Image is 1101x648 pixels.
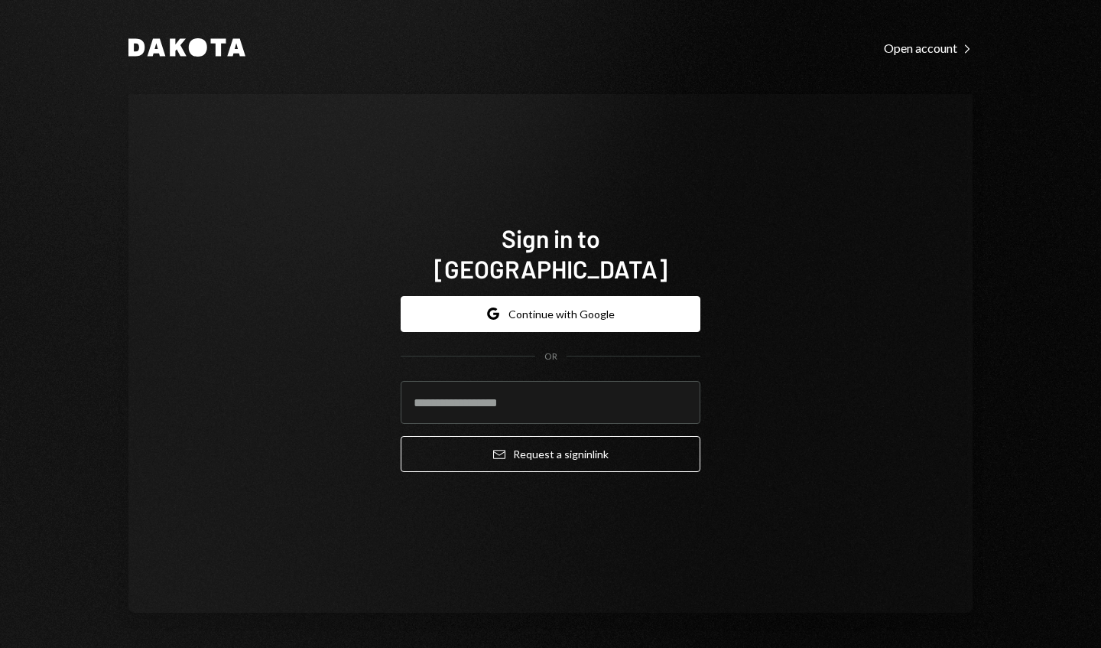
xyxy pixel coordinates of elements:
[884,41,973,56] div: Open account
[401,296,700,332] button: Continue with Google
[401,223,700,284] h1: Sign in to [GEOGRAPHIC_DATA]
[401,436,700,472] button: Request a signinlink
[544,350,557,363] div: OR
[884,39,973,56] a: Open account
